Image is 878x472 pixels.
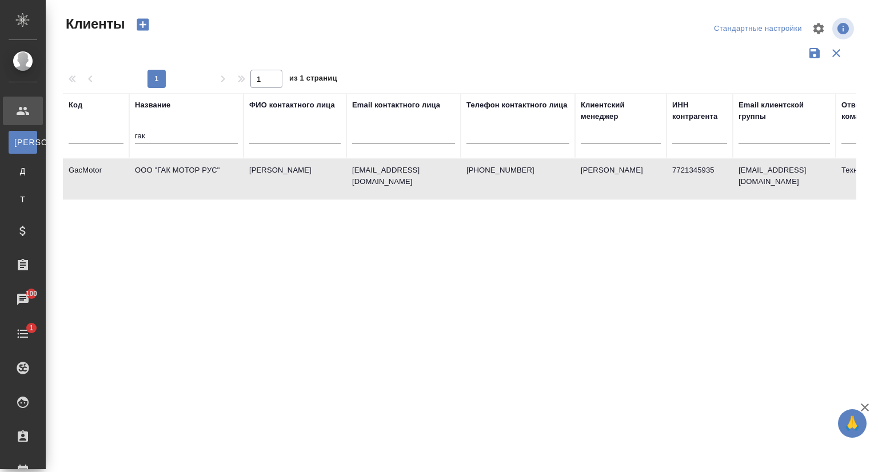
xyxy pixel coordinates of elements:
td: GacMotor [63,159,129,199]
div: Телефон контактного лица [466,99,568,111]
div: Email контактного лица [352,99,440,111]
button: Сбросить фильтры [825,42,847,64]
span: из 1 страниц [289,71,337,88]
span: Настроить таблицу [805,15,832,42]
a: Т [9,188,37,211]
a: Д [9,159,37,182]
a: 100 [3,285,43,314]
span: 🙏 [843,411,862,435]
div: split button [711,20,805,38]
span: Т [14,194,31,205]
button: Создать [129,15,157,34]
span: [PERSON_NAME] [14,137,31,148]
td: ООО "ГАК МОТОР РУС" [129,159,244,199]
td: [EMAIL_ADDRESS][DOMAIN_NAME] [733,159,836,199]
a: [PERSON_NAME] [9,131,37,154]
td: [PERSON_NAME] [244,159,346,199]
div: ФИО контактного лица [249,99,335,111]
div: Email клиентской группы [739,99,830,122]
span: Д [14,165,31,177]
button: 🙏 [838,409,867,438]
p: [EMAIL_ADDRESS][DOMAIN_NAME] [352,165,455,187]
span: Клиенты [63,15,125,33]
div: ИНН контрагента [672,99,727,122]
span: Посмотреть информацию [832,18,856,39]
a: 1 [3,319,43,348]
span: 100 [19,288,45,299]
button: Сохранить фильтры [804,42,825,64]
div: Клиентский менеджер [581,99,661,122]
span: 1 [22,322,40,334]
div: Код [69,99,82,111]
td: [PERSON_NAME] [575,159,667,199]
div: Название [135,99,170,111]
td: 7721345935 [667,159,733,199]
p: [PHONE_NUMBER] [466,165,569,176]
